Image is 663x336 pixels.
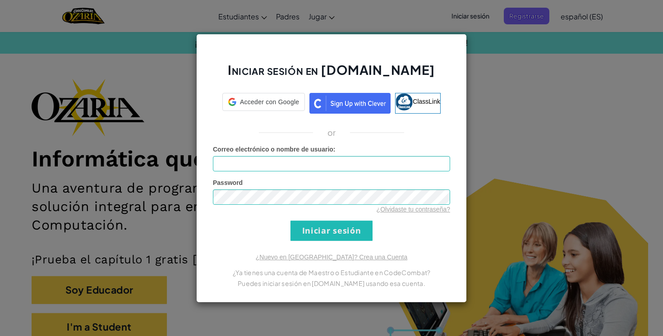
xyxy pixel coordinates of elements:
p: ¿Ya tienes una cuenta de Maestro o Estudiante en CodeCombat? [213,267,450,278]
a: Acceder con Google [222,93,305,114]
div: Acceder con Google [222,93,305,111]
span: Password [213,179,243,186]
a: ¿Olvidaste tu contraseña? [377,206,450,213]
input: Iniciar sesión [290,221,373,241]
img: clever_sso_button@2x.png [309,93,391,114]
span: Correo electrónico o nombre de usuario [213,146,333,153]
span: ClassLink [413,97,440,105]
p: Puedes iniciar sesión en [DOMAIN_NAME] usando esa cuenta. [213,278,450,289]
h2: Iniciar sesión en [DOMAIN_NAME] [213,61,450,87]
p: or [327,127,336,138]
img: classlink-logo-small.png [396,93,413,110]
label: : [213,145,336,154]
a: ¿Nuevo en [GEOGRAPHIC_DATA]? Crea una Cuenta [256,253,407,261]
span: Acceder con Google [240,97,299,106]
